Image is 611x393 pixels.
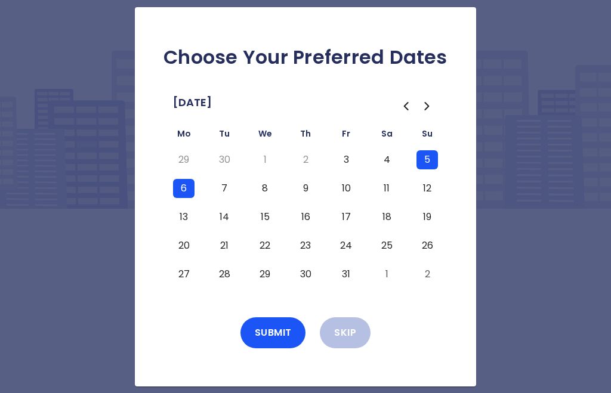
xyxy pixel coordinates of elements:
button: Skip [320,317,371,348]
th: Monday [163,126,204,146]
button: Submit [240,317,306,348]
button: Thursday, October 23rd, 2025 [295,236,316,255]
button: Friday, October 24th, 2025 [335,236,357,255]
button: Wednesday, October 22nd, 2025 [254,236,276,255]
button: Go to the Previous Month [395,95,416,117]
button: Saturday, November 1st, 2025 [376,265,397,284]
button: Saturday, October 25th, 2025 [376,236,397,255]
button: Saturday, October 11th, 2025 [376,179,397,198]
button: Monday, October 27th, 2025 [173,265,195,284]
button: Thursday, October 9th, 2025 [295,179,316,198]
button: Sunday, October 5th, 2025, selected [416,150,438,169]
button: Sunday, October 26th, 2025 [416,236,438,255]
th: Sunday [407,126,448,146]
button: Friday, October 17th, 2025 [335,208,357,227]
button: Friday, October 10th, 2025 [335,179,357,198]
button: Saturday, October 4th, 2025 [376,150,397,169]
button: Monday, October 6th, 2025, selected [173,179,195,198]
button: Monday, October 13th, 2025 [173,208,195,227]
button: Tuesday, October 21st, 2025 [214,236,235,255]
button: Thursday, October 2nd, 2025 [295,150,316,169]
button: Sunday, October 19th, 2025 [416,208,438,227]
th: Tuesday [204,126,245,146]
button: Friday, October 31st, 2025 [335,265,357,284]
button: Tuesday, September 30th, 2025 [214,150,235,169]
th: Friday [326,126,366,146]
button: Thursday, October 30th, 2025 [295,265,316,284]
button: Tuesday, October 14th, 2025 [214,208,235,227]
button: Tuesday, October 28th, 2025 [214,265,235,284]
button: Wednesday, October 29th, 2025 [254,265,276,284]
button: Tuesday, October 7th, 2025 [214,179,235,198]
button: Wednesday, October 1st, 2025 [254,150,276,169]
button: Friday, October 3rd, 2025 [335,150,357,169]
button: Saturday, October 18th, 2025 [376,208,397,227]
button: Sunday, October 12th, 2025 [416,179,438,198]
th: Saturday [366,126,407,146]
button: Sunday, November 2nd, 2025 [416,265,438,284]
button: Thursday, October 16th, 2025 [295,208,316,227]
button: Go to the Next Month [416,95,438,117]
th: Wednesday [245,126,285,146]
table: October 2025 [163,126,448,289]
button: Monday, September 29th, 2025 [173,150,195,169]
button: Wednesday, October 8th, 2025 [254,179,276,198]
th: Thursday [285,126,326,146]
span: [DATE] [173,93,212,112]
h2: Choose Your Preferred Dates [154,45,457,69]
button: Wednesday, October 15th, 2025 [254,208,276,227]
button: Monday, October 20th, 2025 [173,236,195,255]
